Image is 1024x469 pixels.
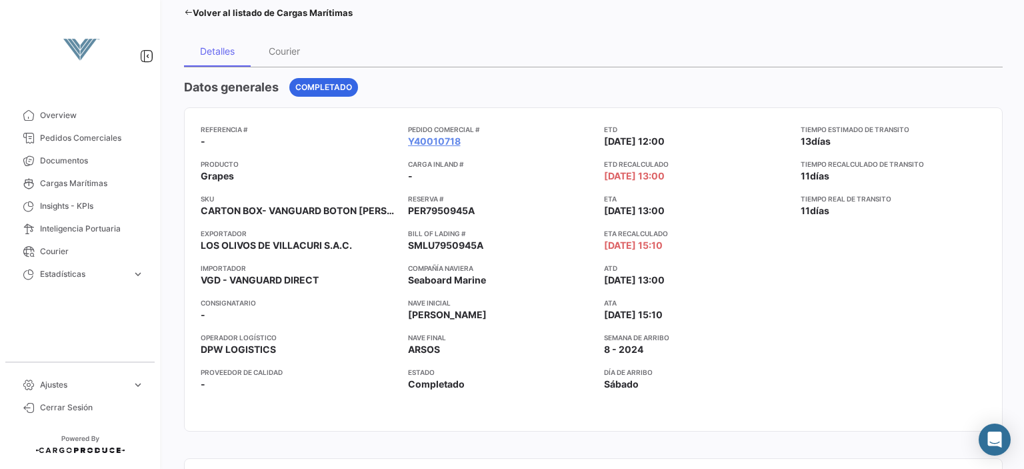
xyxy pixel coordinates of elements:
app-card-info-title: Nave inicial [408,298,594,308]
span: PER7950945A [408,204,475,217]
span: VGD - VANGUARD DIRECT [201,274,319,287]
span: - [201,308,205,322]
a: Courier [11,240,149,263]
app-card-info-title: Producto [201,159,397,169]
app-card-info-title: Estado [408,367,594,378]
span: [DATE] 13:00 [604,274,665,287]
app-card-info-title: SKU [201,193,397,204]
span: Insights - KPIs [40,200,144,212]
app-card-info-title: Tiempo recalculado de transito [801,159,987,169]
span: 11 [801,205,810,216]
app-card-info-title: Carga inland # [408,159,594,169]
span: 11 [801,170,810,181]
app-card-info-title: Tiempo estimado de transito [801,124,987,135]
div: Detalles [200,45,235,57]
span: Overview [40,109,144,121]
app-card-info-title: Tiempo real de transito [801,193,987,204]
a: Documentos [11,149,149,172]
span: Pedidos Comerciales [40,132,144,144]
app-card-info-title: Operador Logístico [201,332,397,343]
span: Documentos [40,155,144,167]
span: - [408,169,413,183]
span: Sábado [604,378,639,391]
app-card-info-title: Día de Arribo [604,367,790,378]
span: Estadísticas [40,268,127,280]
img: vanguard-logo.png [47,16,113,83]
span: 8 - 2024 [604,343,643,356]
span: Courier [40,246,144,258]
span: SMLU7950945A [408,239,483,252]
a: Pedidos Comerciales [11,127,149,149]
span: [DATE] 13:00 [604,169,665,183]
div: Courier [269,45,300,57]
h4: Datos generales [184,78,279,97]
app-card-info-title: ATD [604,263,790,274]
span: días [810,205,829,216]
app-card-info-title: Consignatario [201,298,397,308]
div: Abrir Intercom Messenger [979,424,1011,456]
app-card-info-title: Pedido Comercial # [408,124,594,135]
span: 13 [801,135,811,147]
app-card-info-title: Nave final [408,332,594,343]
span: ARSOS [408,343,440,356]
app-card-info-title: ATA [604,298,790,308]
span: LOS OLIVOS DE VILLACURI S.A.C. [201,239,352,252]
app-card-info-title: Semana de Arribo [604,332,790,343]
span: [DATE] 13:00 [604,204,665,217]
app-card-info-title: ETA Recalculado [604,228,790,239]
span: Completado [408,378,465,391]
span: expand_more [132,379,144,391]
a: Insights - KPIs [11,195,149,217]
span: Seaboard Marine [408,274,486,287]
a: Volver al listado de Cargas Marítimas [184,3,353,22]
app-card-info-title: Compañía naviera [408,263,594,274]
app-card-info-title: ETD [604,124,790,135]
span: DPW LOGISTICS [201,343,276,356]
span: - [201,135,205,148]
a: Cargas Marítimas [11,172,149,195]
app-card-info-title: ETA [604,193,790,204]
a: Inteligencia Portuaria [11,217,149,240]
span: días [810,170,829,181]
app-card-info-title: Reserva # [408,193,594,204]
app-card-info-title: ETD Recalculado [604,159,790,169]
span: Cerrar Sesión [40,402,144,414]
span: [DATE] 12:00 [604,135,665,148]
span: Grapes [201,169,234,183]
span: Ajustes [40,379,127,391]
app-card-info-title: Importador [201,263,397,274]
span: Cargas Marítimas [40,177,144,189]
span: CARTON BOX- VANGUARD BOTON [PERSON_NAME] - BLANCO FRESH AUTUMNCRISP ® GRAPES 8.2KG [201,204,397,217]
span: Completado [295,81,352,93]
a: Y40010718 [408,135,461,148]
app-card-info-title: Bill of Lading # [408,228,594,239]
span: - [201,378,205,391]
a: Overview [11,104,149,127]
span: [DATE] 15:10 [604,308,663,322]
span: [PERSON_NAME] [408,308,487,322]
span: [DATE] 15:10 [604,239,663,252]
span: Inteligencia Portuaria [40,223,144,235]
span: días [811,135,831,147]
span: expand_more [132,268,144,280]
app-card-info-title: Exportador [201,228,397,239]
app-card-info-title: Proveedor de Calidad [201,367,397,378]
app-card-info-title: Referencia # [201,124,397,135]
